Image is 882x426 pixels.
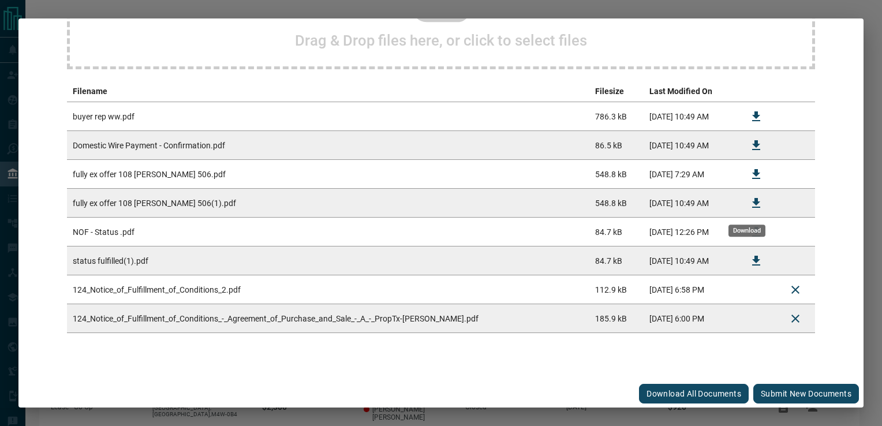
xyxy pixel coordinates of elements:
[644,304,737,333] td: [DATE] 6:00 PM
[644,275,737,304] td: [DATE] 6:58 PM
[737,81,776,102] th: download action column
[67,275,589,304] td: 124_Notice_of_Fulfillment_of_Conditions_2.pdf
[644,160,737,189] td: [DATE] 7:29 AM
[644,102,737,131] td: [DATE] 10:49 AM
[644,131,737,160] td: [DATE] 10:49 AM
[295,32,587,49] h2: Drag & Drop files here, or click to select files
[589,160,644,189] td: 548.8 kB
[67,304,589,333] td: 124_Notice_of_Fulfillment_of_Conditions_-_Agreement_of_Purchase_and_Sale_-_A_-_PropTx-[PERSON_NAM...
[589,131,644,160] td: 86.5 kB
[782,276,809,304] button: Delete
[589,304,644,333] td: 185.9 kB
[67,246,589,275] td: status fulfilled(1).pdf
[776,81,815,102] th: delete file action column
[589,81,644,102] th: Filesize
[753,384,859,403] button: Submit new documents
[742,247,770,275] button: Download
[644,218,737,246] td: [DATE] 12:26 PM
[589,102,644,131] td: 786.3 kB
[782,305,809,332] button: Delete
[589,246,644,275] td: 84.7 kB
[639,384,749,403] button: Download All Documents
[67,131,589,160] td: Domestic Wire Payment - Confirmation.pdf
[644,81,737,102] th: Last Modified On
[644,189,737,218] td: [DATE] 10:49 AM
[644,246,737,275] td: [DATE] 10:49 AM
[67,218,589,246] td: NOF - Status .pdf
[589,189,644,218] td: 548.8 kB
[728,225,765,237] div: Download
[742,103,770,130] button: Download
[589,275,644,304] td: 112.9 kB
[742,189,770,217] button: Download
[67,189,589,218] td: fully ex offer 108 [PERSON_NAME] 506(1).pdf
[67,81,589,102] th: Filename
[67,160,589,189] td: fully ex offer 108 [PERSON_NAME] 506.pdf
[742,132,770,159] button: Download
[67,102,589,131] td: buyer rep ww.pdf
[742,160,770,188] button: Download
[589,218,644,246] td: 84.7 kB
